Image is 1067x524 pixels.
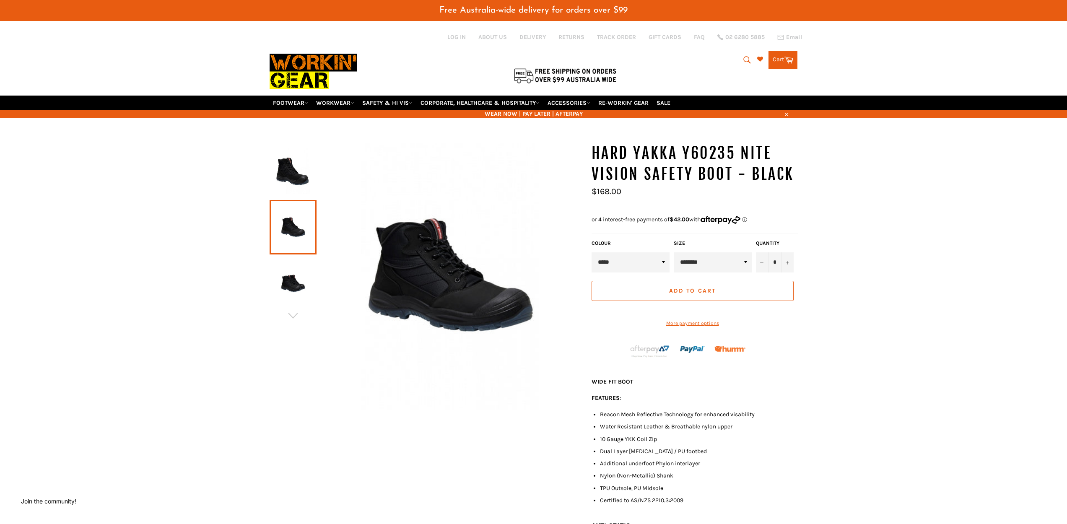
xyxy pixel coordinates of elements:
a: WORKWEAR [313,96,358,110]
a: Log in [447,34,466,41]
img: HARD YAKKA Y60235 NITE VISION SAFETY BOOT - BLACK - Workin Gear [274,148,312,194]
li: Certified to AS/NZS 2210.3:2009 [600,496,798,504]
label: COLOUR [592,240,670,247]
img: paypal.png [680,337,705,362]
span: Email [786,34,802,40]
span: Add to Cart [669,287,716,294]
li: Water Resistant Leather & Breathable nylon upper [600,423,798,431]
img: Workin Gear leaders in Workwear, Safety Boots, PPE, Uniforms. Australia's No.1 in Workwear [270,48,357,95]
strong: WIDE FIT BOOT [592,378,633,385]
a: ABOUT US [478,33,507,41]
h1: HARD YAKKA Y60235 NITE VISION SAFETY BOOT - BLACK [592,143,798,184]
a: Email [777,34,802,41]
li: Dual Layer [MEDICAL_DATA] / PU footbed [600,447,798,455]
li: TPU Outsole, PU Midsole [600,484,798,492]
a: RE-WORKIN' GEAR [595,96,652,110]
a: FOOTWEAR [270,96,312,110]
a: FAQ [694,33,705,41]
a: RETURNS [558,33,584,41]
a: More payment options [592,320,794,327]
label: Quantity [756,240,794,247]
button: Reduce item quantity by one [756,252,768,272]
button: Join the community! [21,498,76,505]
span: WEAR NOW | PAY LATER | AFTERPAY [270,110,798,118]
a: TRACK ORDER [597,33,636,41]
a: CORPORATE, HEALTHCARE & HOSPITALITY [417,96,543,110]
span: Free Australia-wide delivery for orders over $99 [439,6,628,15]
a: DELIVERY [519,33,546,41]
img: Humm_core_logo_RGB-01_300x60px_small_195d8312-4386-4de7-b182-0ef9b6303a37.png [714,346,745,352]
a: ACCESSORIES [544,96,594,110]
span: 02 6280 5885 [725,34,765,40]
li: Beacon Mesh Reflective Technology for enhanced visability [600,410,798,418]
img: Flat $9.95 shipping Australia wide [513,67,618,84]
li: 10 Gauge YKK Coil Zip [600,435,798,443]
li: Nylon (Non-Metallic) Shank [600,472,798,480]
p: : [592,394,798,402]
label: Size [674,240,752,247]
a: SALE [653,96,674,110]
strong: FEATURES [592,394,620,402]
a: 02 6280 5885 [717,34,765,40]
button: Add to Cart [592,281,794,301]
img: HARD YAKKA Y60235 NITE VISION SAFETY BOOT - BLACK - Workin Gear [274,260,312,306]
button: Increase item quantity by one [781,252,794,272]
a: SAFETY & HI VIS [359,96,416,110]
a: GIFT CARDS [649,33,681,41]
img: Afterpay-Logo-on-dark-bg_large.png [629,344,670,358]
img: HARD YAKKA Y60235 NITE VISION SAFETY BOOT - BLACK - Workin Gear [317,143,583,410]
span: $168.00 [592,187,621,196]
li: Additional underfoot Phylon interlayer [600,459,798,467]
a: Cart [768,51,797,69]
